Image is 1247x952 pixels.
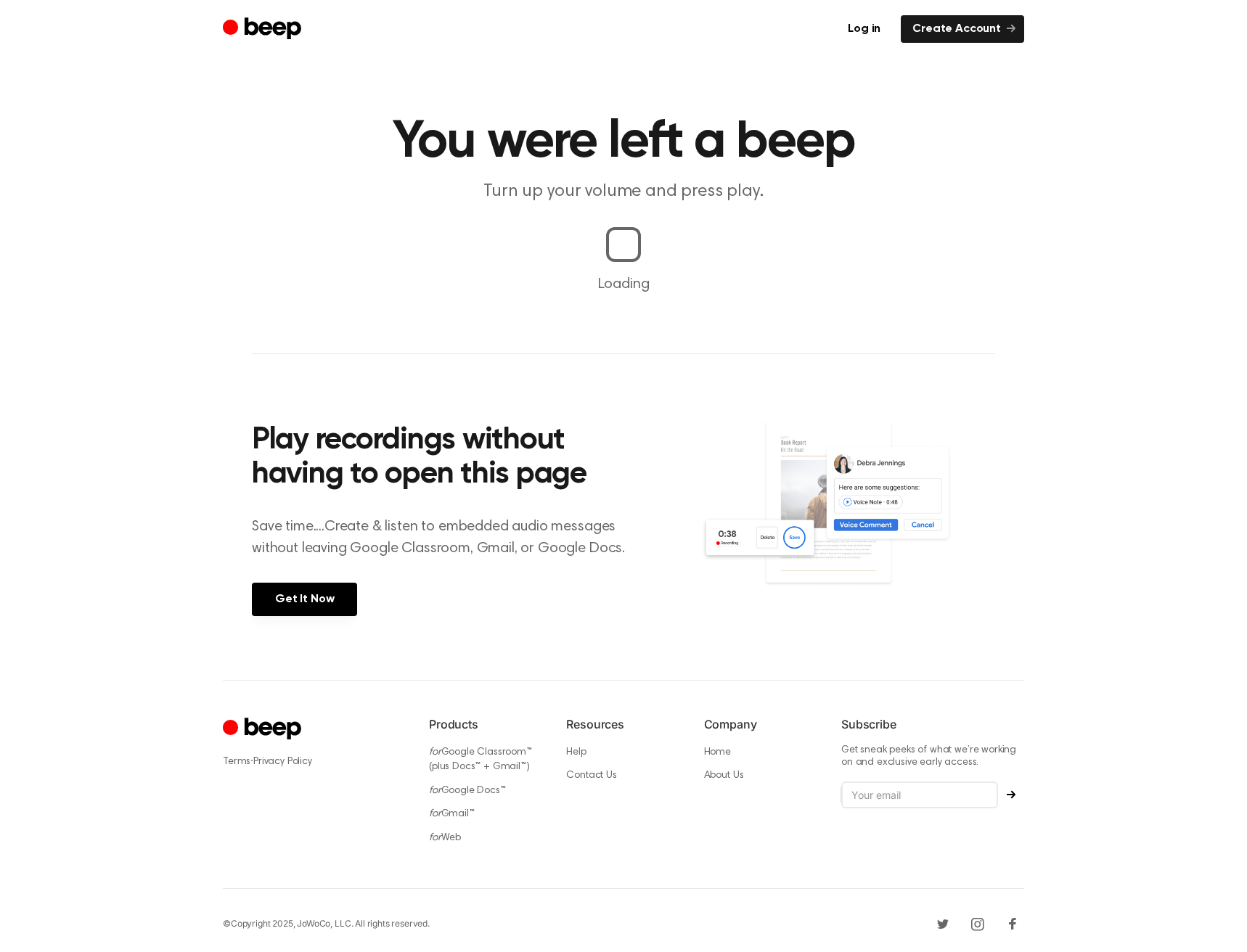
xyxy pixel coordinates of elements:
img: Voice Comments on Docs and Recording Widget [701,419,995,615]
div: · [223,754,406,769]
i: for [429,786,441,796]
h6: Resources [566,715,680,733]
a: Get It Now [252,583,357,616]
a: Twitter [931,912,954,935]
i: for [429,833,441,843]
h6: Company [704,715,818,733]
a: Contact Us [566,771,616,781]
p: Save time....Create & listen to embedded audio messages without leaving Google Classroom, Gmail, ... [252,516,643,559]
a: About Us [704,771,744,781]
a: Help [566,747,586,758]
a: Facebook [1001,912,1024,935]
h1: You were left a beep [252,116,995,168]
i: for [429,809,441,819]
a: Cruip [223,715,305,744]
div: © Copyright 2025, JoWoCo, LLC. All rights reserved. [223,917,430,930]
p: Turn up your volume and press play. [345,180,902,204]
a: Home [704,747,731,758]
h6: Products [429,715,543,733]
a: Log in [836,15,892,43]
p: Get sneak peeks of what we’re working on and exclusive early access. [841,744,1024,770]
a: Create Account [901,15,1024,43]
h2: Play recordings without having to open this page [252,424,643,493]
a: Privacy Policy [253,757,312,767]
a: forWeb [429,833,461,843]
i: for [429,747,441,758]
a: forGmail™ [429,809,475,819]
a: Instagram [966,912,989,935]
h6: Subscribe [841,715,1024,733]
a: Terms [223,757,250,767]
a: forGoogle Docs™ [429,786,506,796]
button: Subscribe [998,790,1024,799]
p: Loading [17,274,1230,295]
a: forGoogle Classroom™ (plus Docs™ + Gmail™) [429,747,532,773]
a: Beep [223,15,305,44]
input: Your email [841,781,998,809]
